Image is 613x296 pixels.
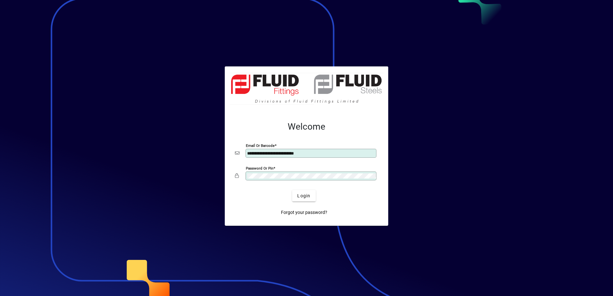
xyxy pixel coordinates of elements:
mat-label: Email or Barcode [246,143,275,148]
span: Forgot your password? [281,209,327,216]
button: Login [292,190,315,201]
h2: Welcome [235,121,378,132]
mat-label: Password or Pin [246,166,273,171]
a: Forgot your password? [278,207,330,218]
span: Login [297,193,310,199]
